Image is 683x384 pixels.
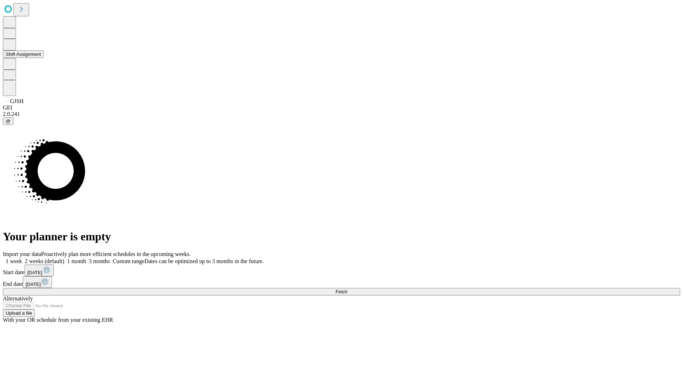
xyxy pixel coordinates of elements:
[6,118,11,124] span: @
[3,117,14,125] button: @
[3,251,41,257] span: Import your data
[67,258,86,264] span: 1 month
[3,111,680,117] div: 2.0.241
[10,98,23,104] span: GJSH
[25,258,64,264] span: 2 weeks (default)
[3,276,680,288] div: End date
[3,265,680,276] div: Start date
[3,50,44,58] button: Shift Assignment
[27,270,42,275] span: [DATE]
[3,230,680,243] h1: Your planner is empty
[41,251,191,257] span: Proactively plan more efficient schedules in the upcoming weeks.
[23,276,52,288] button: [DATE]
[6,258,22,264] span: 1 week
[89,258,110,264] span: 3 months
[144,258,264,264] span: Dates can be optimized up to 3 months in the future.
[3,288,680,295] button: Fetch
[3,317,113,323] span: With your OR schedule from your existing EHR
[335,289,347,294] span: Fetch
[3,105,680,111] div: GEI
[3,309,35,317] button: Upload a file
[3,295,33,302] span: Alternatively
[113,258,144,264] span: Custom range
[26,282,41,287] span: [DATE]
[25,265,54,276] button: [DATE]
